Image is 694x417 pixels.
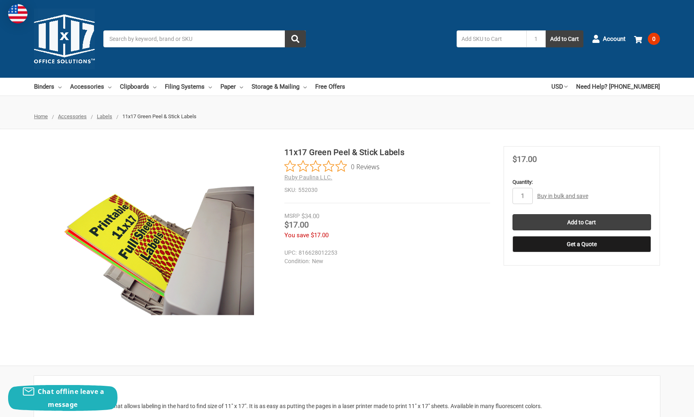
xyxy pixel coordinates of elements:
a: Paper [220,78,243,96]
a: Home [34,113,48,119]
input: Add SKU to Cart [457,30,526,47]
span: $17.00 [311,232,329,239]
a: Clipboards [120,78,156,96]
img: 11x17.com [34,9,95,69]
a: Account [592,28,626,49]
span: 11x17 Green Peel & Stick Labels [122,113,196,119]
dd: 552030 [284,186,490,194]
input: Add to Cart [512,214,651,230]
dt: SKU: [284,186,296,194]
button: Add to Cart [546,30,583,47]
a: Buy in bulk and save [537,193,588,199]
h2: Description [43,384,651,396]
span: 0 Reviews [351,160,380,172]
span: Account [603,34,626,44]
img: 11x17 Green Peel & Stick Labels [51,146,254,349]
div: MSRP [284,212,300,220]
span: $34.00 [301,213,319,220]
a: Storage & Mailing [252,78,307,96]
a: Ruby Paulina LLC. [284,174,332,181]
span: You save [284,232,309,239]
button: Chat offline leave a message [8,385,117,411]
img: duty and tax information for United States [8,4,28,23]
span: 0 [648,33,660,45]
a: Labels [97,113,112,119]
input: Search by keyword, brand or SKU [103,30,306,47]
a: Need Help? [PHONE_NUMBER] [576,78,660,96]
a: Accessories [70,78,111,96]
a: Accessories [58,113,87,119]
span: Chat offline leave a message [38,387,104,409]
button: Get a Quote [512,236,651,252]
h1: 11x17 Green Peel & Stick Labels [284,146,490,158]
dd: 816628012253 [284,249,487,257]
button: Rated 0 out of 5 stars from 0 reviews. Jump to reviews. [284,160,380,172]
a: 0 [634,28,660,49]
p: This is a peel and stick label that allows labeling in the hard to find size of 11" x 17". It is ... [43,402,651,411]
dd: New [284,257,487,266]
a: USD [551,78,568,96]
a: Binders [34,78,62,96]
label: Quantity: [512,178,651,186]
dt: Condition: [284,257,310,266]
span: $17.00 [512,154,537,164]
span: $17.00 [284,220,309,230]
dt: UPC: [284,249,297,257]
a: Filing Systems [165,78,212,96]
a: Free Offers [315,78,345,96]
